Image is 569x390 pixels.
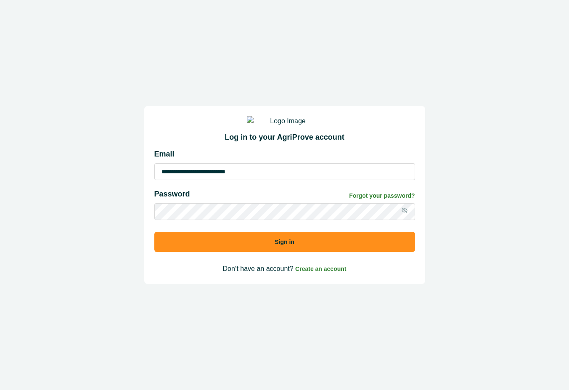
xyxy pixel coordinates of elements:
p: Email [154,149,415,160]
a: Create an account [295,265,346,272]
span: Create an account [295,265,346,272]
p: Password [154,188,190,200]
p: Don’t have an account? [154,264,415,274]
img: Logo Image [247,116,323,126]
h2: Log in to your AgriProve account [154,133,415,142]
a: Forgot your password? [349,191,415,200]
button: Sign in [154,232,415,252]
